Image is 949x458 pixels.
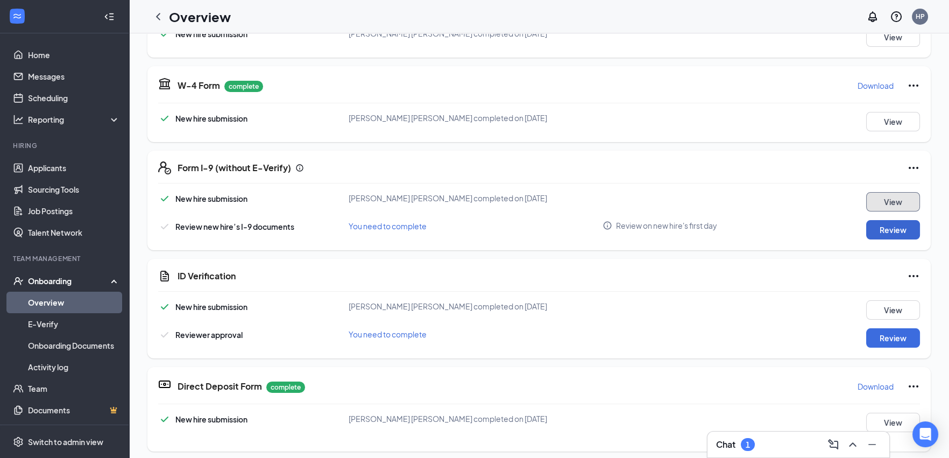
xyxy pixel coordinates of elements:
[13,141,118,150] div: Hiring
[158,192,171,205] svg: Checkmark
[857,378,894,395] button: Download
[175,302,247,312] span: New hire submission
[28,179,120,200] a: Sourcing Tools
[158,161,171,174] svg: FormI9EVerifyIcon
[28,200,120,222] a: Job Postings
[175,114,247,123] span: New hire submission
[890,10,903,23] svg: QuestionInfo
[858,381,894,392] p: Download
[28,399,120,421] a: DocumentsCrown
[863,436,881,453] button: Minimize
[616,220,717,231] span: Review on new hire's first day
[175,414,247,424] span: New hire submission
[907,380,920,393] svg: Ellipses
[158,413,171,426] svg: Checkmark
[13,276,24,286] svg: UserCheck
[28,87,120,109] a: Scheduling
[846,438,859,451] svg: ChevronUp
[349,221,427,231] span: You need to complete
[907,79,920,92] svg: Ellipses
[349,113,547,123] span: [PERSON_NAME] [PERSON_NAME] completed on [DATE]
[28,378,120,399] a: Team
[158,378,171,391] svg: DirectDepositIcon
[746,440,750,449] div: 1
[175,29,247,39] span: New hire submission
[349,329,427,339] span: You need to complete
[178,381,262,392] h5: Direct Deposit Form
[28,356,120,378] a: Activity log
[158,300,171,313] svg: Checkmark
[858,80,894,91] p: Download
[28,421,120,442] a: SurveysCrown
[28,313,120,335] a: E-Verify
[266,382,305,393] p: complete
[907,270,920,283] svg: Ellipses
[175,330,243,340] span: Reviewer approval
[866,328,920,348] button: Review
[857,77,894,94] button: Download
[28,436,103,447] div: Switch to admin view
[224,81,263,92] p: complete
[158,270,171,283] svg: CustomFormIcon
[13,114,24,125] svg: Analysis
[716,439,735,450] h3: Chat
[178,80,220,91] h5: W-4 Form
[295,164,304,172] svg: Info
[349,414,547,424] span: [PERSON_NAME] [PERSON_NAME] completed on [DATE]
[158,328,171,341] svg: Checkmark
[866,10,879,23] svg: Notifications
[827,438,840,451] svg: ComposeMessage
[12,11,23,22] svg: WorkstreamLogo
[866,300,920,320] button: View
[916,12,925,21] div: HP
[28,276,111,286] div: Onboarding
[178,162,291,174] h5: Form I-9 (without E-Verify)
[152,10,165,23] svg: ChevronLeft
[175,194,247,203] span: New hire submission
[158,77,171,90] svg: TaxGovernmentIcon
[907,161,920,174] svg: Ellipses
[28,157,120,179] a: Applicants
[28,44,120,66] a: Home
[158,112,171,125] svg: Checkmark
[13,436,24,447] svg: Settings
[866,192,920,212] button: View
[13,254,118,263] div: Team Management
[866,220,920,239] button: Review
[158,27,171,40] svg: Checkmark
[28,292,120,313] a: Overview
[175,222,294,231] span: Review new hire’s I-9 documents
[28,222,120,243] a: Talent Network
[866,112,920,131] button: View
[349,301,547,311] span: [PERSON_NAME] [PERSON_NAME] completed on [DATE]
[349,29,547,38] span: [PERSON_NAME] [PERSON_NAME] completed on [DATE]
[603,221,612,230] svg: Info
[28,66,120,87] a: Messages
[178,270,236,282] h5: ID Verification
[158,220,171,233] svg: Checkmark
[28,335,120,356] a: Onboarding Documents
[349,193,547,203] span: [PERSON_NAME] [PERSON_NAME] completed on [DATE]
[104,11,115,22] svg: Collapse
[866,413,920,432] button: View
[825,436,842,453] button: ComposeMessage
[844,436,861,453] button: ChevronUp
[866,438,879,451] svg: Minimize
[912,421,938,447] div: Open Intercom Messenger
[169,8,231,26] h1: Overview
[866,27,920,47] button: View
[28,114,121,125] div: Reporting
